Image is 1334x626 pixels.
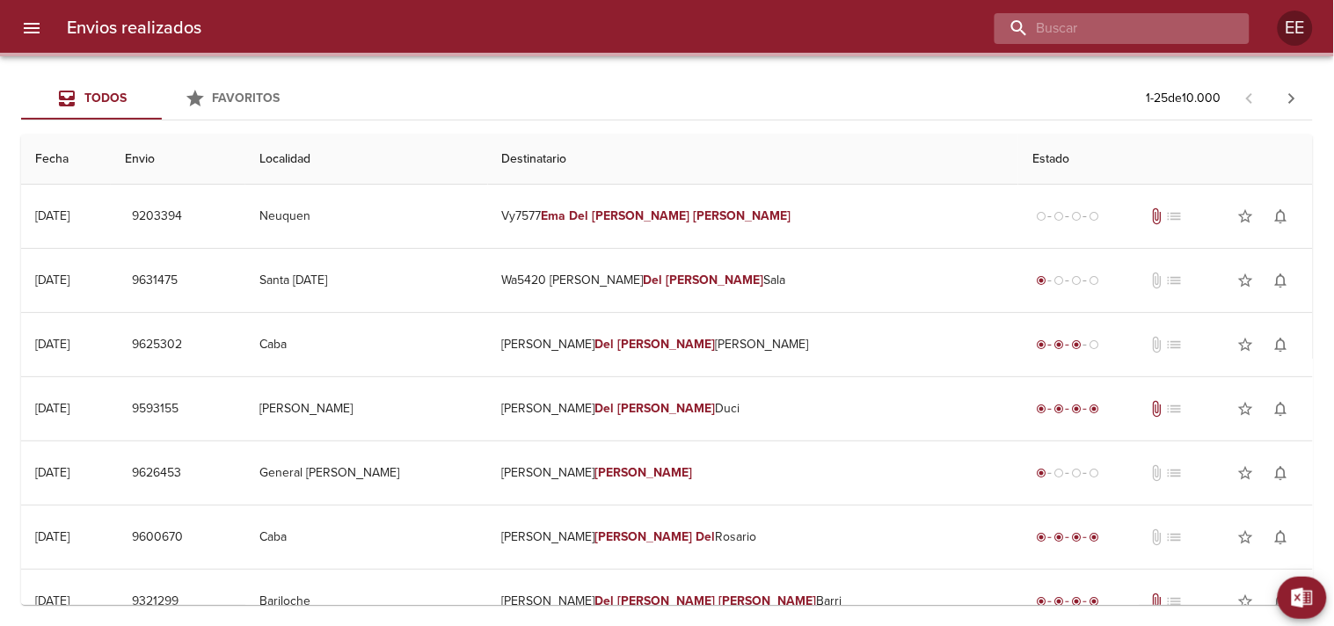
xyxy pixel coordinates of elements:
[617,401,715,416] em: [PERSON_NAME]
[1166,207,1184,225] span: No tiene pedido asociado
[617,337,715,352] em: [PERSON_NAME]
[1036,596,1046,607] span: radio_button_checked
[1237,593,1255,610] span: star_border
[718,593,816,608] em: [PERSON_NAME]
[1228,327,1264,362] button: Agregar a favoritos
[1272,464,1290,482] span: notifications_none
[594,465,692,480] em: [PERSON_NAME]
[1148,400,1166,418] span: Tiene documentos adjuntos
[125,586,186,618] button: 9321299
[132,270,178,292] span: 9631475
[35,337,69,352] div: [DATE]
[1071,404,1082,414] span: radio_button_checked
[1071,339,1082,350] span: radio_button_checked
[125,521,190,554] button: 9600670
[488,313,1019,376] td: [PERSON_NAME] [PERSON_NAME]
[488,249,1019,312] td: Wa5420 [PERSON_NAME] Sala
[1166,400,1184,418] span: No tiene pedido asociado
[35,529,69,544] div: [DATE]
[488,135,1019,185] th: Destinatario
[1032,464,1103,482] div: Generado
[1237,272,1255,289] span: star_border
[111,135,245,185] th: Envio
[1278,11,1313,46] div: EE
[1228,263,1264,298] button: Agregar a favoritos
[125,393,186,426] button: 9593155
[1264,584,1299,619] button: Activar notificaciones
[125,457,188,490] button: 9626453
[67,14,201,42] h6: Envios realizados
[125,200,189,233] button: 9203394
[593,208,690,223] em: [PERSON_NAME]
[35,465,69,480] div: [DATE]
[1053,211,1064,222] span: radio_button_unchecked
[1032,336,1103,353] div: En viaje
[35,401,69,416] div: [DATE]
[1228,89,1271,106] span: Pagina anterior
[1278,11,1313,46] div: Abrir información de usuario
[1071,468,1082,478] span: radio_button_unchecked
[1228,199,1264,234] button: Agregar a favoritos
[617,593,715,608] em: [PERSON_NAME]
[1071,211,1082,222] span: radio_button_unchecked
[1228,391,1264,426] button: Agregar a favoritos
[35,273,69,288] div: [DATE]
[693,208,791,223] em: [PERSON_NAME]
[570,208,589,223] em: Del
[1272,336,1290,353] span: notifications_none
[1272,272,1290,289] span: notifications_none
[245,185,487,248] td: Neuquen
[1148,207,1166,225] span: Tiene documentos adjuntos
[1036,339,1046,350] span: radio_button_checked
[1264,520,1299,555] button: Activar notificaciones
[245,135,487,185] th: Localidad
[245,441,487,505] td: General [PERSON_NAME]
[35,208,69,223] div: [DATE]
[132,527,183,549] span: 9600670
[1264,455,1299,491] button: Activar notificaciones
[666,273,763,288] em: [PERSON_NAME]
[1089,404,1099,414] span: radio_button_checked
[132,591,179,613] span: 9321299
[21,135,111,185] th: Fecha
[1071,596,1082,607] span: radio_button_checked
[1148,272,1166,289] span: No tiene documentos adjuntos
[1089,211,1099,222] span: radio_button_unchecked
[1278,577,1327,619] button: Exportar Excel
[1089,339,1099,350] span: radio_button_unchecked
[245,506,487,569] td: Caba
[1089,532,1099,542] span: radio_button_checked
[1237,207,1255,225] span: star_border
[594,529,692,544] em: [PERSON_NAME]
[245,377,487,440] td: [PERSON_NAME]
[125,265,185,297] button: 9631475
[1032,272,1103,289] div: Generado
[1053,339,1064,350] span: radio_button_checked
[1237,464,1255,482] span: star_border
[1228,520,1264,555] button: Agregar a favoritos
[1148,593,1166,610] span: Tiene documentos adjuntos
[594,401,614,416] em: Del
[1166,464,1184,482] span: No tiene pedido asociado
[696,529,715,544] em: Del
[1089,596,1099,607] span: radio_button_checked
[1228,584,1264,619] button: Agregar a favoritos
[1053,532,1064,542] span: radio_button_checked
[1166,593,1184,610] span: No tiene pedido asociado
[125,329,189,361] button: 9625302
[1071,532,1082,542] span: radio_button_checked
[594,593,614,608] em: Del
[1053,468,1064,478] span: radio_button_unchecked
[1166,336,1184,353] span: No tiene pedido asociado
[21,77,303,120] div: Tabs Envios
[488,377,1019,440] td: [PERSON_NAME] Duci
[1053,275,1064,286] span: radio_button_unchecked
[1166,272,1184,289] span: No tiene pedido asociado
[1036,404,1046,414] span: radio_button_checked
[132,462,181,484] span: 9626453
[488,185,1019,248] td: Vy7577
[488,506,1019,569] td: [PERSON_NAME] Rosario
[1148,336,1166,353] span: No tiene documentos adjuntos
[1272,528,1290,546] span: notifications_none
[542,208,566,223] em: Ema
